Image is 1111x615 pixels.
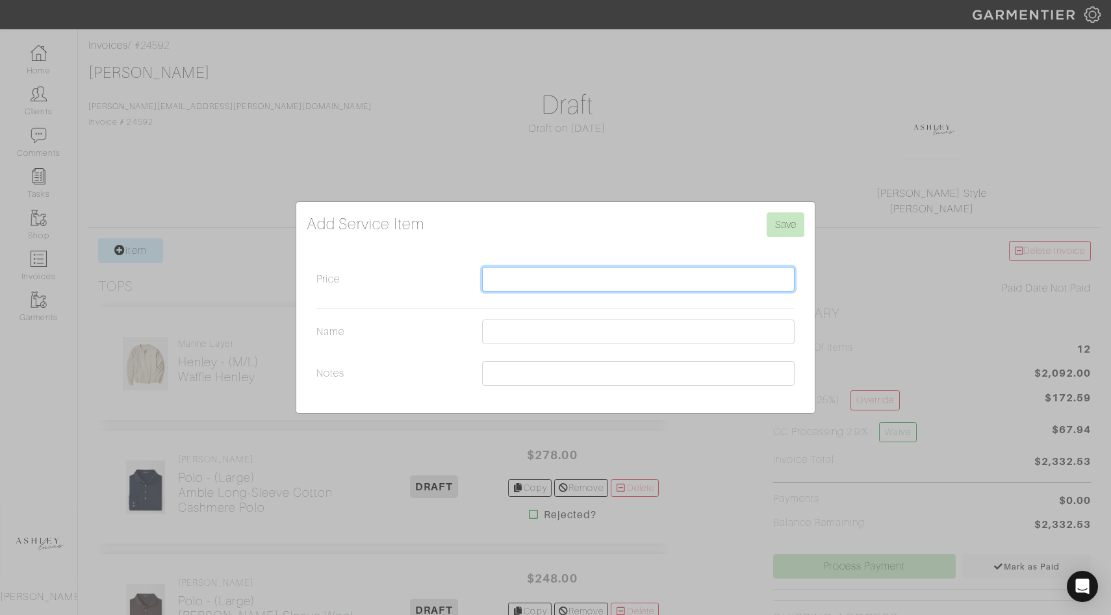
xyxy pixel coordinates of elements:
input: Save [767,212,804,237]
div: Open Intercom Messenger [1067,571,1098,602]
label: Price [307,267,472,298]
h4: Add Service Item [307,212,804,236]
label: Name [307,320,472,351]
label: Notes [307,361,472,392]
